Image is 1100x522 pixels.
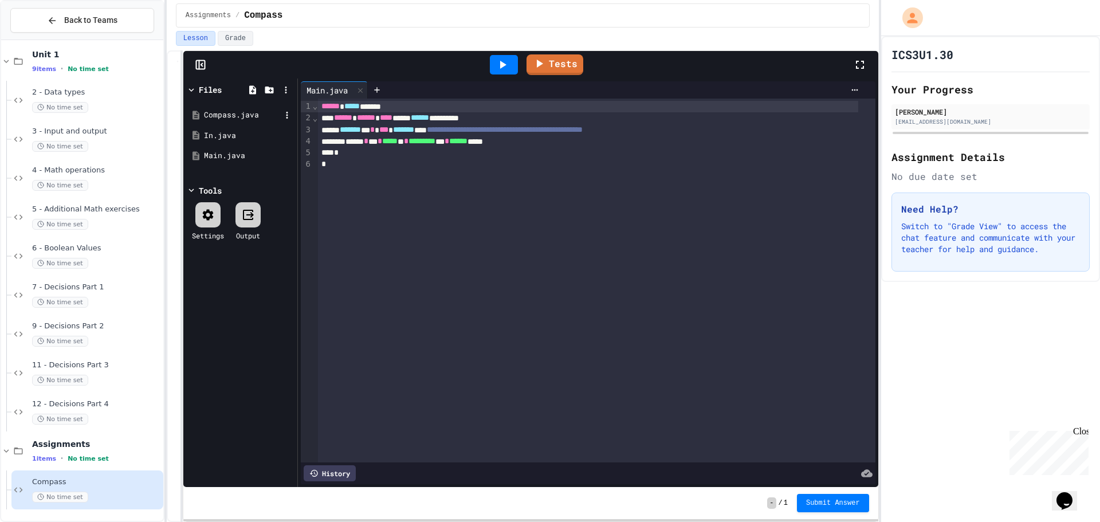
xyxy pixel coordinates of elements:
[301,84,353,96] div: Main.java
[895,117,1086,126] div: [EMAIL_ADDRESS][DOMAIN_NAME]
[32,166,161,175] span: 4 - Math operations
[301,159,312,170] div: 6
[891,46,953,62] h1: ICS3U1.30
[32,180,88,191] span: No time set
[891,149,1090,165] h2: Assignment Details
[32,244,161,253] span: 6 - Boolean Values
[301,124,312,136] div: 3
[5,5,79,73] div: Chat with us now!Close
[527,54,583,75] a: Tests
[312,113,318,123] span: Fold line
[192,230,224,241] div: Settings
[797,494,869,512] button: Submit Answer
[186,11,231,20] span: Assignments
[199,185,222,197] div: Tools
[301,81,368,99] div: Main.java
[1052,476,1089,511] iframe: chat widget
[32,336,88,347] span: No time set
[68,455,109,462] span: No time set
[301,112,312,124] div: 2
[304,465,356,481] div: History
[68,65,109,73] span: No time set
[1005,426,1089,475] iframe: chat widget
[32,297,88,308] span: No time set
[204,130,293,142] div: In.java
[32,321,161,331] span: 9 - Decisions Part 2
[204,109,281,121] div: Compass.java
[890,5,926,31] div: My Account
[236,230,260,241] div: Output
[176,31,215,46] button: Lesson
[901,221,1080,255] p: Switch to "Grade View" to access the chat feature and communicate with your teacher for help and ...
[61,454,63,463] span: •
[32,492,88,503] span: No time set
[32,399,161,409] span: 12 - Decisions Part 4
[32,127,161,136] span: 3 - Input and output
[32,219,88,230] span: No time set
[312,101,318,111] span: Fold line
[32,282,161,292] span: 7 - Decisions Part 1
[32,360,161,370] span: 11 - Decisions Part 3
[32,88,161,97] span: 2 - Data types
[895,107,1086,117] div: [PERSON_NAME]
[235,11,239,20] span: /
[199,84,222,96] div: Files
[204,150,293,162] div: Main.java
[891,170,1090,183] div: No due date set
[301,101,312,112] div: 1
[64,14,117,26] span: Back to Teams
[32,455,56,462] span: 1 items
[61,64,63,73] span: •
[32,477,161,487] span: Compass
[806,499,860,508] span: Submit Answer
[32,414,88,425] span: No time set
[32,205,161,214] span: 5 - Additional Math exercises
[779,499,783,508] span: /
[32,141,88,152] span: No time set
[891,81,1090,97] h2: Your Progress
[32,375,88,386] span: No time set
[244,9,282,22] span: Compass
[767,497,776,509] span: -
[32,258,88,269] span: No time set
[301,147,312,159] div: 5
[301,136,312,147] div: 4
[32,102,88,113] span: No time set
[901,202,1080,216] h3: Need Help?
[218,31,253,46] button: Grade
[784,499,788,508] span: 1
[10,8,154,33] button: Back to Teams
[32,49,161,60] span: Unit 1
[32,439,161,449] span: Assignments
[32,65,56,73] span: 9 items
